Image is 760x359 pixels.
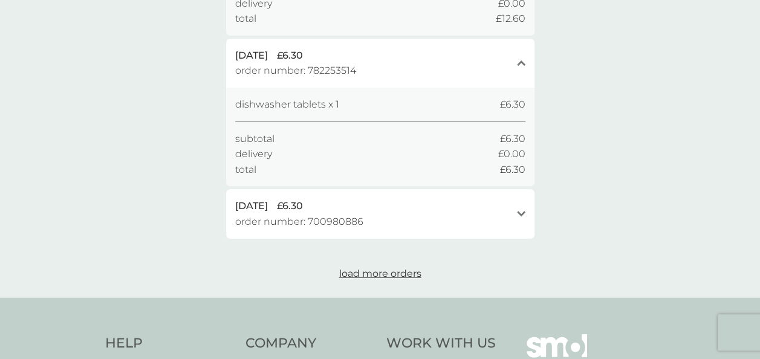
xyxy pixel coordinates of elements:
span: dishwasher tablets x 1 [235,97,339,112]
span: total [235,11,256,27]
span: £6.30 [277,198,303,214]
span: £6.30 [277,48,303,63]
span: £6.30 [500,97,525,112]
span: £6.30 [500,131,525,147]
span: total [235,162,256,178]
span: order number: 782253514 [235,63,356,79]
span: [DATE] [235,48,268,63]
h4: Company [245,334,374,353]
span: £0.00 [498,146,525,162]
span: £12.60 [496,11,525,27]
button: load more orders [290,266,471,282]
span: [DATE] [235,198,268,214]
h4: Help [105,334,234,353]
span: order number: 700980886 [235,214,363,230]
h4: Work With Us [386,334,496,353]
span: load more orders [339,268,421,279]
span: subtotal [235,131,274,147]
span: £6.30 [500,162,525,178]
span: delivery [235,146,272,162]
